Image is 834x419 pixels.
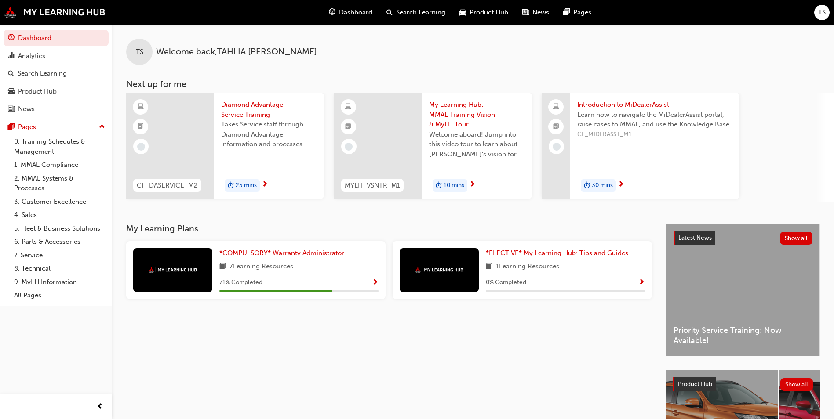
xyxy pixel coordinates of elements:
[486,261,492,272] span: book-icon
[4,65,109,82] a: Search Learning
[11,275,109,289] a: 9. MyLH Information
[8,88,15,96] span: car-icon
[452,4,515,22] a: car-iconProduct Hub
[345,101,351,113] span: learningResourceType_ELEARNING-icon
[112,79,834,89] h3: Next up for me
[553,101,559,113] span: laptop-icon
[136,47,143,57] span: TS
[515,4,556,22] a: news-iconNews
[4,119,109,135] button: Pages
[486,248,632,258] a: *ELECTIVE* My Learning Hub: Tips and Guides
[584,180,590,191] span: duration-icon
[542,93,739,199] a: Introduction to MiDealerAssistLearn how to navigate the MiDealerAssist portal, raise cases to MMA...
[429,100,525,130] span: My Learning Hub: MMAL Training Vision & MyLH Tour (Elective)
[429,130,525,159] span: Welcome aboard! Jump into this video tour to learn about [PERSON_NAME]'s vision for your learning...
[11,208,109,222] a: 4. Sales
[577,100,732,110] span: Introduction to MiDealerAssist
[126,93,324,199] a: CF_DASERVICE_M2Diamond Advantage: Service TrainingTakes Service staff through Diamond Advantage i...
[4,28,109,119] button: DashboardAnalyticsSearch LearningProduct HubNews
[532,7,549,18] span: News
[592,181,613,191] span: 30 mins
[469,181,476,189] span: next-icon
[219,248,348,258] a: *COMPULSORY* Warranty Administrator
[334,93,532,199] a: MYLH_VSNTR_M1My Learning Hub: MMAL Training Vision & MyLH Tour (Elective)Welcome aboard! Jump int...
[99,121,105,133] span: up-icon
[577,130,732,140] span: CF_MIDLRASST_M1
[496,261,559,272] span: 1 Learning Resources
[638,277,645,288] button: Show Progress
[8,34,15,42] span: guage-icon
[11,135,109,158] a: 0. Training Schedules & Management
[470,7,508,18] span: Product Hub
[638,279,645,287] span: Show Progress
[219,261,226,272] span: book-icon
[18,51,45,61] div: Analytics
[262,181,268,189] span: next-icon
[814,5,830,20] button: TS
[339,7,372,18] span: Dashboard
[345,143,353,151] span: learningRecordVerb_NONE-icon
[11,262,109,275] a: 8. Technical
[674,325,812,345] span: Priority Service Training: Now Available!
[221,100,317,119] span: Diamond Advantage: Service Training
[149,267,197,273] img: mmal
[573,7,591,18] span: Pages
[459,7,466,18] span: car-icon
[11,195,109,209] a: 3. Customer Excellence
[137,181,198,191] span: CF_DASERVICE_M2
[4,7,106,18] img: mmal
[18,122,36,132] div: Pages
[415,267,463,273] img: mmal
[780,378,813,391] button: Show all
[11,222,109,235] a: 5. Fleet & Business Solutions
[236,181,257,191] span: 25 mins
[563,7,570,18] span: pages-icon
[666,224,820,356] a: Latest NewsShow allPriority Service Training: Now Available!
[674,231,812,245] a: Latest NewsShow all
[618,181,624,189] span: next-icon
[219,249,344,257] span: *COMPULSORY* Warranty Administrator
[4,48,109,64] a: Analytics
[11,158,109,172] a: 1. MMAL Compliance
[18,104,35,114] div: News
[386,7,393,18] span: search-icon
[229,261,293,272] span: 7 Learning Resources
[345,121,351,133] span: booktick-icon
[11,235,109,249] a: 6. Parts & Accessories
[18,69,67,79] div: Search Learning
[577,110,732,130] span: Learn how to navigate the MiDealerAssist portal, raise cases to MMAL, and use the Knowledge Base.
[329,7,335,18] span: guage-icon
[11,172,109,195] a: 2. MMAL Systems & Processes
[219,278,262,288] span: 71 % Completed
[11,289,109,302] a: All Pages
[137,143,145,151] span: learningRecordVerb_NONE-icon
[372,277,379,288] button: Show Progress
[444,181,464,191] span: 10 mins
[486,249,628,257] span: *ELECTIVE* My Learning Hub: Tips and Guides
[553,121,559,133] span: booktick-icon
[436,180,442,191] span: duration-icon
[673,377,813,391] a: Product HubShow all
[818,7,826,18] span: TS
[156,47,317,57] span: Welcome back , TAHLIA [PERSON_NAME]
[8,105,15,113] span: news-icon
[18,87,57,97] div: Product Hub
[396,7,445,18] span: Search Learning
[372,279,379,287] span: Show Progress
[522,7,529,18] span: news-icon
[126,224,652,234] h3: My Learning Plans
[4,30,109,46] a: Dashboard
[4,83,109,100] a: Product Hub
[780,232,813,245] button: Show all
[138,101,144,113] span: learningResourceType_ELEARNING-icon
[553,143,561,151] span: learningRecordVerb_NONE-icon
[556,4,598,22] a: pages-iconPages
[678,380,712,388] span: Product Hub
[322,4,379,22] a: guage-iconDashboard
[221,119,317,149] span: Takes Service staff through Diamond Advantage information and processes relevant to the Customer ...
[8,52,15,60] span: chart-icon
[486,278,526,288] span: 0 % Completed
[379,4,452,22] a: search-iconSearch Learning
